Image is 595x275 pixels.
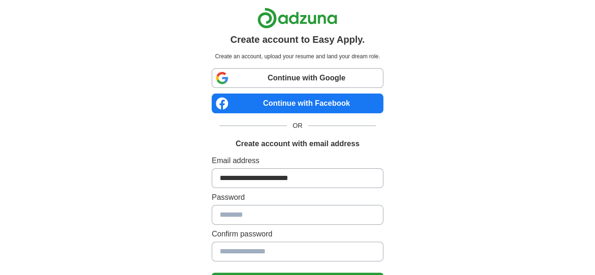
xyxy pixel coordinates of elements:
[212,68,383,88] a: Continue with Google
[287,121,308,131] span: OR
[212,94,383,113] a: Continue with Facebook
[212,155,383,166] label: Email address
[257,8,337,29] img: Adzuna logo
[212,228,383,240] label: Confirm password
[214,52,381,61] p: Create an account, upload your resume and land your dream role.
[236,138,359,149] h1: Create account with email address
[230,32,365,47] h1: Create account to Easy Apply.
[212,192,383,203] label: Password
